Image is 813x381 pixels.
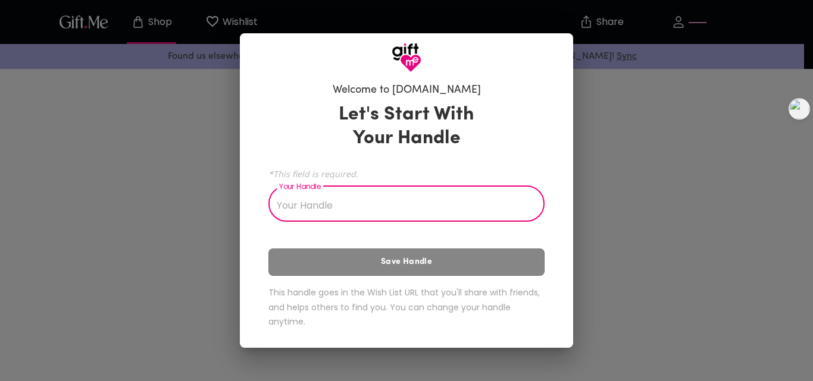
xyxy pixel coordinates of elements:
[268,188,531,222] input: Your Handle
[392,43,421,73] img: GiftMe Logo
[268,168,545,180] span: *This field is required.
[268,285,545,329] h6: This handle goes in the Wish List URL that you'll share with friends, and helps others to find yo...
[333,83,481,97] h6: Welcome to [DOMAIN_NAME]
[324,103,489,150] h3: Let's Start With Your Handle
